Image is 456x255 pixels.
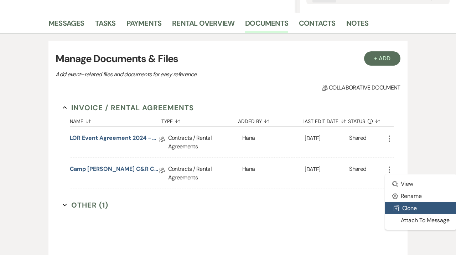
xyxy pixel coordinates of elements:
a: Camp [PERSON_NAME] C&R Contract [DATE] [70,165,159,176]
p: [DATE] [305,165,349,174]
a: Rental Overview [172,17,234,33]
a: Tasks [95,17,116,33]
a: Messages [48,17,84,33]
div: Contracts / Rental Agreements [168,158,243,189]
div: Hana [242,158,305,189]
button: Name [70,113,162,127]
button: Last Edit Date [302,113,348,127]
div: Shared [349,165,366,182]
div: Shared [349,134,366,151]
a: Documents [245,17,288,33]
button: Added By [238,113,302,127]
a: Contacts [299,17,336,33]
div: Contracts / Rental Agreements [168,127,243,158]
button: Status [348,113,385,127]
button: Type [161,113,238,127]
button: Invoice / Rental Agreements [63,102,194,113]
button: Other (1) [63,200,109,210]
button: + Add [364,51,400,66]
a: Payments [126,17,162,33]
h3: Manage Documents & Files [56,51,400,66]
span: Collaborative document [322,83,400,92]
a: Notes [346,17,369,33]
p: Add event–related files and documents for easy reference. [56,70,305,79]
p: [DATE] [305,134,349,143]
div: Hana [242,127,305,158]
span: Status [348,119,365,124]
a: LOR Event Agreement 2024 - Two Clients [70,134,159,145]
